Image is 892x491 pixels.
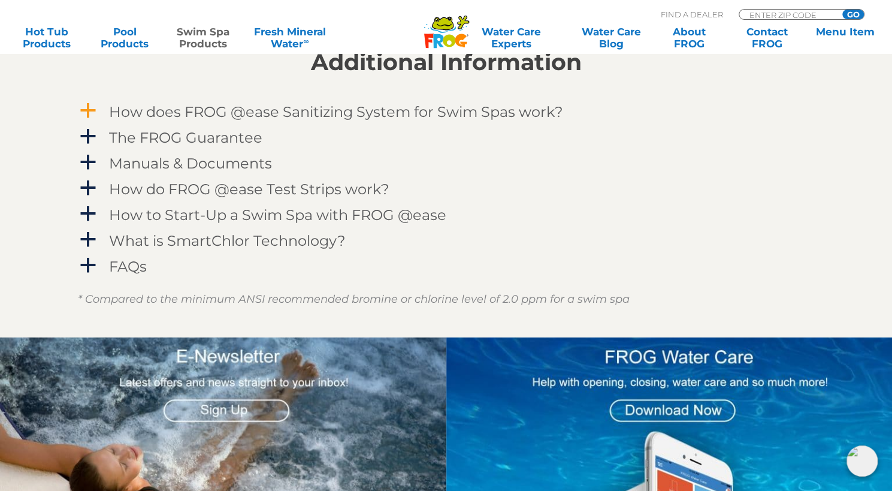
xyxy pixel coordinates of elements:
a: a How to Start-Up a Swim Spa with FROG @ease [78,204,815,226]
span: a [79,128,97,146]
a: Fresh MineralWater∞ [246,26,333,50]
h4: How does FROG @ease Sanitizing System for Swim Spas work? [109,104,563,120]
span: a [79,257,97,275]
em: * Compared to the minimum ANSI recommended bromine or chlorine level of 2.0 ppm for a swim spa [78,293,630,306]
h4: What is SmartChlor Technology? [109,233,346,249]
span: a [79,231,97,249]
p: Find A Dealer [661,9,723,20]
span: a [79,179,97,197]
input: Zip Code Form [748,10,829,20]
a: ContactFROG [733,26,802,50]
span: a [79,102,97,120]
img: openIcon [846,445,878,477]
a: a What is SmartChlor Technology? [78,230,815,252]
h2: Additional Information [78,49,815,76]
h4: FAQs [109,258,147,275]
h4: How to Start-Up a Swim Spa with FROG @ease [109,207,446,223]
h4: How do FROG @ease Test Strips work? [109,181,389,197]
a: a The FROG Guarantee [78,126,815,149]
a: Swim SpaProducts [168,26,238,50]
a: a How does FROG @ease Sanitizing System for Swim Spas work? [78,101,815,123]
span: a [79,205,97,223]
a: PoolProducts [90,26,159,50]
a: a How do FROG @ease Test Strips work? [78,178,815,200]
a: Menu Item [811,26,880,50]
a: Water CareBlog [576,26,646,50]
input: GO [842,10,864,19]
a: AboutFROG [654,26,724,50]
span: a [79,153,97,171]
a: Water CareExperts [455,26,567,50]
h4: The FROG Guarantee [109,129,262,146]
a: a FAQs [78,255,815,278]
sup: ∞ [303,37,309,46]
a: Hot TubProducts [12,26,81,50]
a: a Manuals & Documents [78,152,815,174]
h4: Manuals & Documents [109,155,272,171]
